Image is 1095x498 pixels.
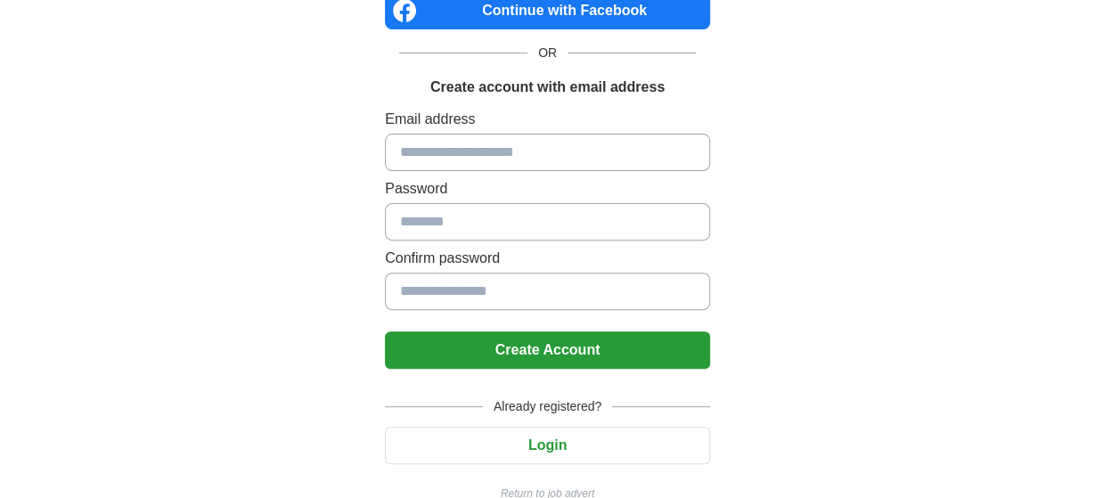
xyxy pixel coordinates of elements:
button: Login [385,427,710,464]
label: Email address [385,109,710,130]
label: Confirm password [385,248,710,269]
a: Login [385,437,710,453]
label: Password [385,178,710,200]
span: OR [527,44,568,62]
button: Create Account [385,331,710,369]
span: Already registered? [483,397,612,416]
h1: Create account with email address [430,77,665,98]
